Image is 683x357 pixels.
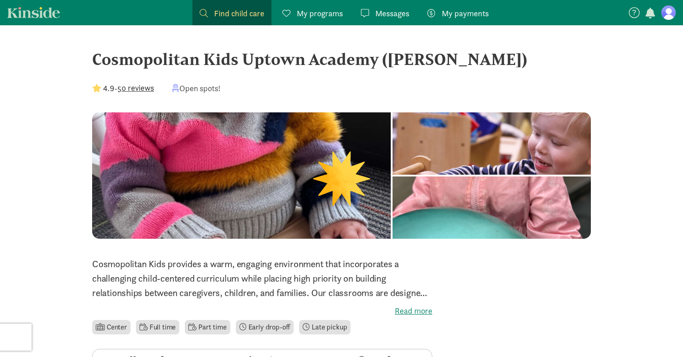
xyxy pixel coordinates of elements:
[214,7,264,19] span: Find child care
[297,7,343,19] span: My programs
[117,82,154,94] button: 50 reviews
[92,47,591,71] div: Cosmopolitan Kids Uptown Academy ([PERSON_NAME])
[375,7,409,19] span: Messages
[236,320,294,334] li: Early drop-off
[185,320,230,334] li: Part time
[92,320,131,334] li: Center
[92,82,154,94] div: -
[7,7,60,18] a: Kinside
[172,82,220,94] div: Open spots!
[442,7,489,19] span: My payments
[299,320,351,334] li: Late pickup
[103,83,114,93] strong: 4.9
[92,306,432,316] label: Read more
[92,257,432,300] p: Cosmopolitan Kids provides a warm, engaging environment that incorporates a challenging child-cen...
[136,320,179,334] li: Full time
